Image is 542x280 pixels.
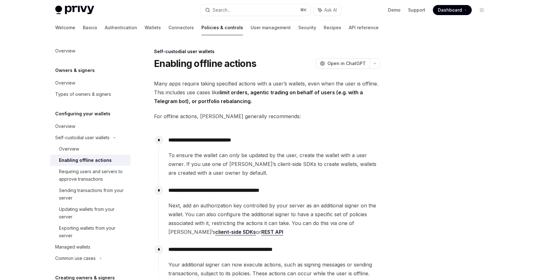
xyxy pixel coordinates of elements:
button: Search...⌘K [201,4,311,16]
a: Types of owners & signers [50,89,130,100]
span: Dashboard [438,7,462,13]
div: Exporting wallets from your server [59,224,127,239]
a: Basics [83,20,97,35]
div: Types of owners & signers [55,91,111,98]
div: Overview [55,123,75,130]
img: light logo [55,6,94,14]
a: Dashboard [433,5,472,15]
a: Managed wallets [50,241,130,253]
span: Next, add an authorization key controlled by your server as an additional signer on the wallet. Y... [168,201,380,236]
a: Sending transactions from your server [50,185,130,204]
button: Toggle dark mode [477,5,487,15]
a: Welcome [55,20,75,35]
div: Self-custodial user wallets [55,134,109,141]
span: ⌘ K [300,8,307,13]
a: REST API [261,229,283,235]
div: Overview [55,47,75,55]
button: Open in ChatGPT [316,58,369,69]
div: Updating wallets from your server [59,206,127,221]
a: Overview [50,45,130,57]
a: Security [298,20,316,35]
a: Overview [50,77,130,89]
a: Recipes [324,20,341,35]
span: Open in ChatGPT [327,60,366,67]
a: Updating wallets from your server [50,204,130,222]
a: Overview [50,121,130,132]
div: Search... [213,6,230,14]
span: To ensure the wallet can only be updated by the user, create the wallet with a user owner. If you... [168,151,380,177]
h5: Configuring your wallets [55,110,110,118]
a: Enabling offline actions [50,155,130,166]
h1: Enabling offline actions [154,58,256,69]
div: Self-custodial user wallets [154,48,380,55]
a: Policies & controls [201,20,243,35]
div: Requiring users and servers to approve transactions [59,168,127,183]
div: Managed wallets [55,243,90,251]
a: Demo [388,7,401,13]
a: Wallets [145,20,161,35]
span: Ask AI [324,7,337,13]
a: Connectors [168,20,194,35]
div: Common use cases [55,255,96,262]
a: Authentication [105,20,137,35]
a: Support [408,7,425,13]
button: Ask AI [314,4,341,16]
div: Enabling offline actions [59,156,112,164]
a: User management [251,20,291,35]
a: API reference [349,20,379,35]
a: Requiring users and servers to approve transactions [50,166,130,185]
span: Your additional signer can now execute actions, such as signing messages or sending transactions,... [168,260,380,278]
div: Overview [55,79,75,87]
a: Exporting wallets from your server [50,222,130,241]
a: Overview [50,143,130,155]
div: Sending transactions from your server [59,187,127,202]
a: client-side SDKs [215,229,256,235]
div: Overview [59,145,79,153]
span: For offline actions, [PERSON_NAME] generally recommends: [154,112,380,121]
span: Many apps require taking specified actions with a user’s wallets, even when the user is offline. ... [154,79,380,106]
h5: Owners & signers [55,67,95,74]
strong: limit orders, agentic trading on behalf of users (e.g. with a Telegram bot), or portfolio rebalan... [154,89,363,104]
